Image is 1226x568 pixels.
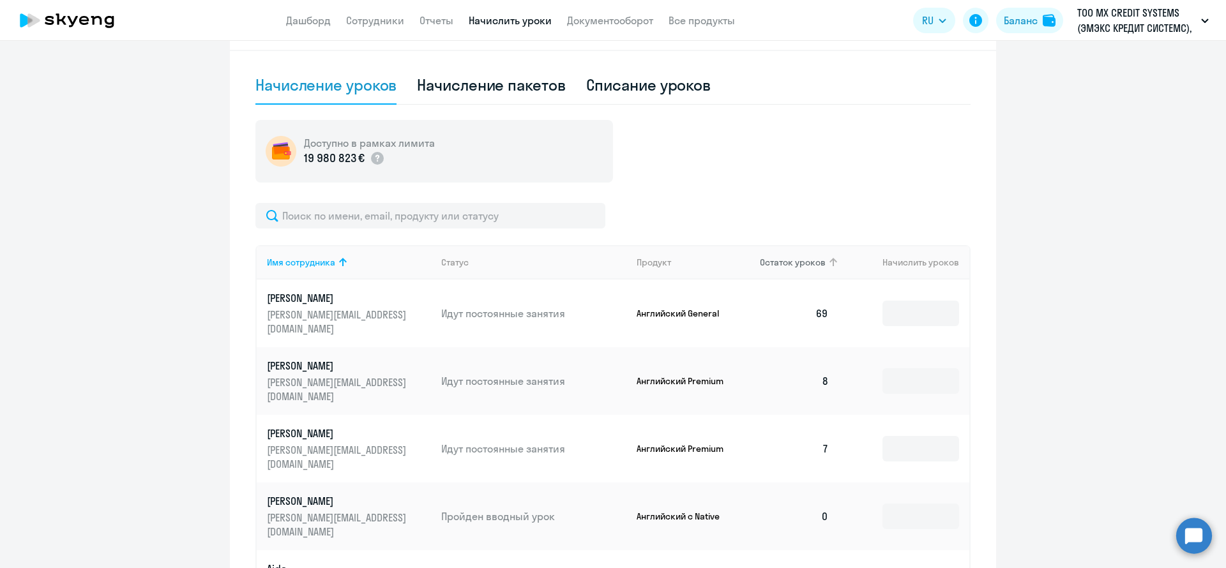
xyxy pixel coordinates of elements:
[267,308,410,336] p: [PERSON_NAME][EMAIL_ADDRESS][DOMAIN_NAME]
[441,257,626,268] div: Статус
[922,13,934,28] span: RU
[267,426,431,471] a: [PERSON_NAME][PERSON_NAME][EMAIL_ADDRESS][DOMAIN_NAME]
[750,482,839,550] td: 0
[839,245,969,280] th: Начислить уроков
[267,426,410,440] p: [PERSON_NAME]
[637,257,750,268] div: Продукт
[304,136,435,150] h5: Доступно в рамках лимита
[267,511,410,539] p: [PERSON_NAME][EMAIL_ADDRESS][DOMAIN_NAME]
[255,75,397,95] div: Начисление уроков
[441,374,626,388] p: Идут постоянные занятия
[420,14,453,27] a: Отчеты
[913,8,955,33] button: RU
[267,359,410,373] p: [PERSON_NAME]
[267,494,431,539] a: [PERSON_NAME][PERSON_NAME][EMAIL_ADDRESS][DOMAIN_NAME]
[441,306,626,320] p: Идут постоянные занятия
[255,203,605,228] input: Поиск по имени, email, продукту или статусу
[267,291,410,305] p: [PERSON_NAME]
[760,257,839,268] div: Остаток уроков
[637,257,671,268] div: Продукт
[267,494,410,508] p: [PERSON_NAME]
[417,75,565,95] div: Начисление пакетов
[267,257,335,268] div: Имя сотрудника
[286,14,331,27] a: Дашборд
[1043,14,1056,27] img: balance
[669,14,735,27] a: Все продукты
[267,359,431,403] a: [PERSON_NAME][PERSON_NAME][EMAIL_ADDRESS][DOMAIN_NAME]
[760,257,826,268] span: Остаток уроков
[637,511,732,522] p: Английский с Native
[750,280,839,347] td: 69
[750,415,839,482] td: 7
[441,509,626,523] p: Пройден вводный урок
[637,308,732,319] p: Английский General
[586,75,711,95] div: Списание уроков
[469,14,552,27] a: Начислить уроки
[267,443,410,471] p: [PERSON_NAME][EMAIL_ADDRESS][DOMAIN_NAME]
[267,291,431,336] a: [PERSON_NAME][PERSON_NAME][EMAIL_ADDRESS][DOMAIN_NAME]
[267,375,410,403] p: [PERSON_NAME][EMAIL_ADDRESS][DOMAIN_NAME]
[750,347,839,415] td: 8
[1071,5,1215,36] button: ТОО MX CREDIT SYSTEMS (ЭМЭКС КРЕДИТ СИСТЕМС), Договор (постоплата)
[637,375,732,387] p: Английский Premium
[1004,13,1038,28] div: Баланс
[567,14,653,27] a: Документооборот
[266,136,296,167] img: wallet-circle.png
[1077,5,1196,36] p: ТОО MX CREDIT SYSTEMS (ЭМЭКС КРЕДИТ СИСТЕМС), Договор (постоплата)
[996,8,1063,33] button: Балансbalance
[441,257,469,268] div: Статус
[346,14,404,27] a: Сотрудники
[304,150,365,167] p: 19 980 823 €
[637,443,732,454] p: Английский Premium
[267,257,431,268] div: Имя сотрудника
[441,442,626,456] p: Идут постоянные занятия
